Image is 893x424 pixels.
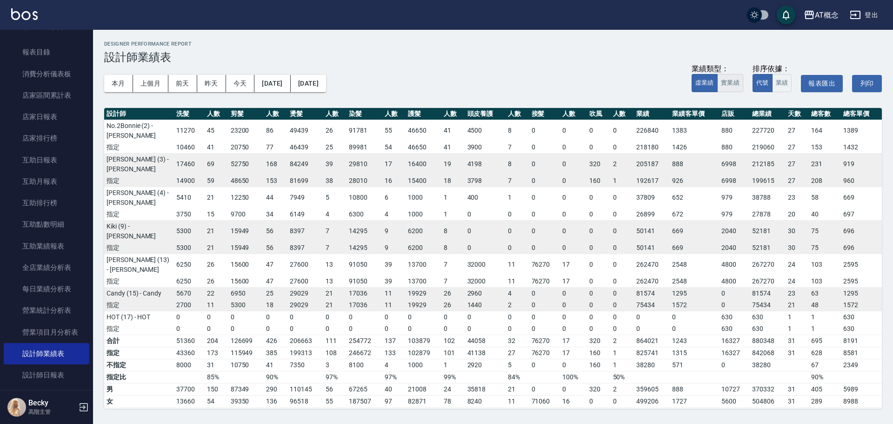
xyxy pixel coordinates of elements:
[841,108,882,120] th: 總客單價
[809,141,841,154] td: 153
[382,108,406,120] th: 人數
[382,276,406,288] td: 39
[809,242,841,254] td: 75
[133,75,168,92] button: 上個月
[323,120,347,141] td: 26
[347,108,382,120] th: 染髮
[264,141,287,154] td: 77
[205,254,228,276] td: 26
[465,242,506,254] td: 0
[719,187,750,209] td: 979
[104,153,174,175] td: [PERSON_NAME] (3) - [PERSON_NAME]
[465,175,506,187] td: 3798
[719,141,750,154] td: 880
[347,141,382,154] td: 89981
[529,187,560,209] td: 0
[750,209,786,221] td: 27878
[465,276,506,288] td: 32000
[506,153,529,175] td: 8
[4,149,89,171] a: 互助日報表
[587,175,610,187] td: 160
[382,141,406,154] td: 54
[809,254,841,276] td: 103
[4,106,89,128] a: 店家日報表
[750,254,786,276] td: 267270
[441,276,465,288] td: 7
[4,364,89,386] a: 設計師日報表
[406,141,441,154] td: 46650
[750,220,786,242] td: 52181
[506,187,529,209] td: 1
[4,171,89,192] a: 互助月報表
[174,242,205,254] td: 5300
[719,254,750,276] td: 4800
[287,153,323,175] td: 84249
[228,187,264,209] td: 12250
[670,242,719,254] td: 669
[670,187,719,209] td: 652
[441,153,465,175] td: 19
[841,209,882,221] td: 697
[323,220,347,242] td: 7
[228,220,264,242] td: 15949
[441,141,465,154] td: 41
[264,175,287,187] td: 153
[287,141,323,154] td: 46439
[382,175,406,187] td: 16
[465,120,506,141] td: 4500
[4,85,89,106] a: 店家區間累計表
[174,153,205,175] td: 17460
[228,209,264,221] td: 9700
[347,153,382,175] td: 29810
[750,175,786,187] td: 199615
[634,141,670,154] td: 218180
[174,141,205,154] td: 10460
[441,254,465,276] td: 7
[323,254,347,276] td: 13
[4,257,89,278] a: 全店業績分析表
[560,120,587,141] td: 0
[205,153,228,175] td: 69
[323,153,347,175] td: 39
[506,175,529,187] td: 7
[777,6,795,24] button: save
[611,254,634,276] td: 0
[104,108,174,120] th: 設計師
[441,220,465,242] td: 8
[205,120,228,141] td: 45
[228,254,264,276] td: 15600
[719,108,750,120] th: 店販
[323,187,347,209] td: 5
[323,141,347,154] td: 25
[560,175,587,187] td: 0
[228,153,264,175] td: 52750
[406,120,441,141] td: 46650
[786,254,809,276] td: 24
[560,153,587,175] td: 0
[7,398,26,417] img: Person
[529,120,560,141] td: 0
[611,220,634,242] td: 0
[174,187,205,209] td: 5410
[753,74,773,92] button: 代號
[692,64,743,74] div: 業績類型：
[441,242,465,254] td: 8
[382,120,406,141] td: 55
[264,220,287,242] td: 56
[205,108,228,120] th: 人數
[560,276,587,288] td: 17
[4,278,89,300] a: 每日業績分析表
[852,75,882,92] button: 列印
[441,187,465,209] td: 1
[750,108,786,120] th: 總業績
[841,242,882,254] td: 696
[692,74,718,92] button: 虛業績
[529,175,560,187] td: 0
[347,220,382,242] td: 14295
[205,242,228,254] td: 21
[560,242,587,254] td: 0
[506,276,529,288] td: 11
[634,254,670,276] td: 262470
[406,276,441,288] td: 13700
[174,254,205,276] td: 6250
